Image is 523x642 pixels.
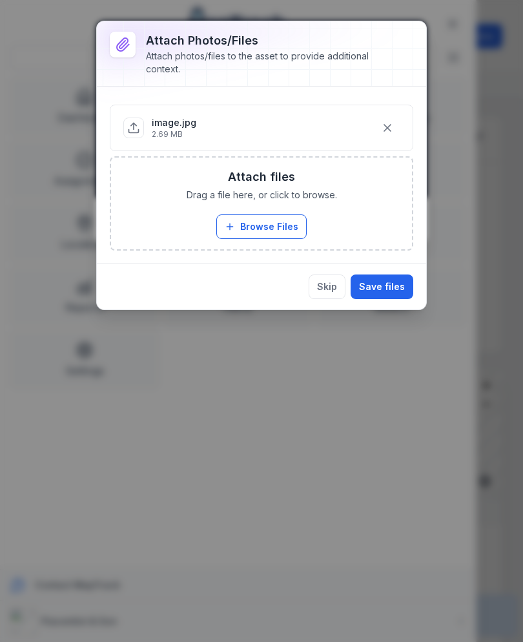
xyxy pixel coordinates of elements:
[187,189,337,202] span: Drag a file here, or click to browse.
[216,214,307,239] button: Browse Files
[309,274,345,299] button: Skip
[152,116,196,129] p: image.jpg
[146,50,393,76] div: Attach photos/files to the asset to provide additional context.
[351,274,413,299] button: Save files
[146,32,393,50] h3: Attach photos/files
[228,168,295,186] h3: Attach files
[152,129,196,140] p: 2.69 MB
